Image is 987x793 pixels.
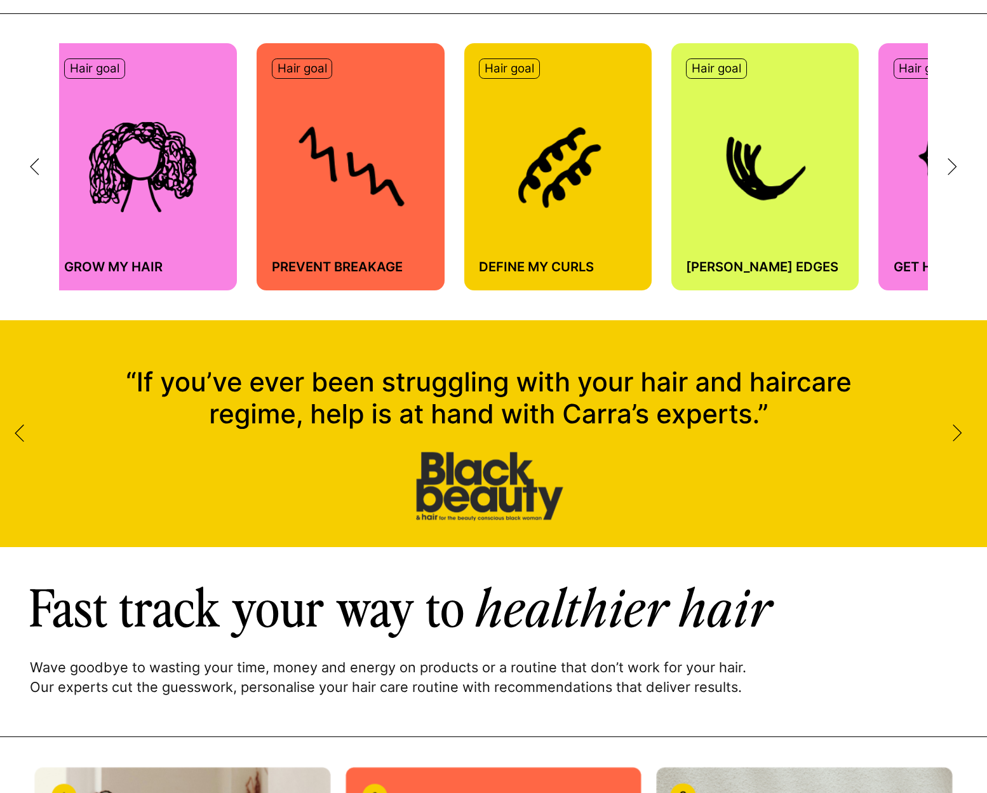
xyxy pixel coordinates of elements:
[485,61,534,76] p: Hair goal
[899,61,948,76] p: Hair goal
[272,259,430,275] h4: Prevent breakage
[30,586,775,638] img: section four heading
[692,61,741,76] p: Hair goal
[278,61,327,76] p: Hair goal
[479,259,637,275] h4: Define my curls
[70,61,119,76] p: Hair goal
[686,259,844,275] h4: [PERSON_NAME] Edges
[64,259,222,275] h4: Grow my hair
[30,658,760,697] p: Wave goodbye to wasting your time, money and energy on products or a routine that don’t work for ...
